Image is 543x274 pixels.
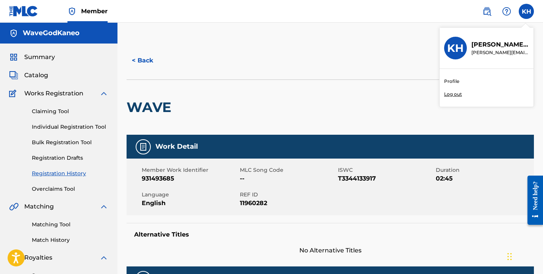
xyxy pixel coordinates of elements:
h2: WAVE [127,99,175,116]
a: Bulk Registration Tool [32,139,108,146]
img: Accounts [9,29,18,38]
span: MLC Song Code [240,166,336,174]
span: Duration [436,166,532,174]
h5: Work Detail [155,142,198,151]
p: Log out [444,91,462,98]
span: 02:45 [436,174,532,183]
a: SummarySummary [9,53,55,62]
div: Help [499,4,514,19]
a: Claiming Tool [32,107,108,115]
iframe: Chat Widget [505,238,543,274]
span: Works Registration [24,89,83,98]
span: Summary [24,53,55,62]
img: Summary [9,53,18,62]
span: Language [142,191,238,199]
span: Royalties [24,253,52,262]
a: Individual Registration Tool [32,123,108,131]
img: Catalog [9,71,18,80]
h5: Alternative Titles [134,231,526,238]
img: expand [99,202,108,211]
span: Member Work Identifier [142,166,238,174]
img: MLC Logo [9,6,38,17]
a: Public Search [479,4,494,19]
img: expand [99,253,108,262]
a: CatalogCatalog [9,71,48,80]
a: Overclaims Tool [32,185,108,193]
span: 11960282 [240,199,336,208]
span: No Alternative Titles [127,246,534,255]
p: kristopher.hamilton@gmail.com [471,49,529,56]
img: Matching [9,202,19,211]
h3: KH [447,42,464,55]
button: < Back [127,51,172,70]
a: Registration History [32,170,108,177]
img: expand [99,89,108,98]
span: -- [240,174,336,183]
img: Works Registration [9,89,19,98]
span: English [142,199,238,208]
img: search [482,7,491,16]
div: User Menu [519,4,534,19]
span: REF ID [240,191,336,199]
iframe: Resource Center [522,169,543,232]
span: 931493685 [142,174,238,183]
span: Catalog [24,71,48,80]
a: Profile [444,78,459,85]
span: T3344133917 [338,174,434,183]
img: Top Rightsholder [67,7,77,16]
span: Matching [24,202,54,211]
span: ISWC [338,166,434,174]
a: Match History [32,236,108,244]
img: Work Detail [139,142,148,151]
a: Matching Tool [32,221,108,229]
div: Drag [507,245,512,268]
img: help [502,7,511,16]
h5: WaveGodKaneo [23,29,80,37]
p: Kristopher Hamilton [471,40,529,49]
span: Member [81,7,108,16]
a: Registration Drafts [32,154,108,162]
